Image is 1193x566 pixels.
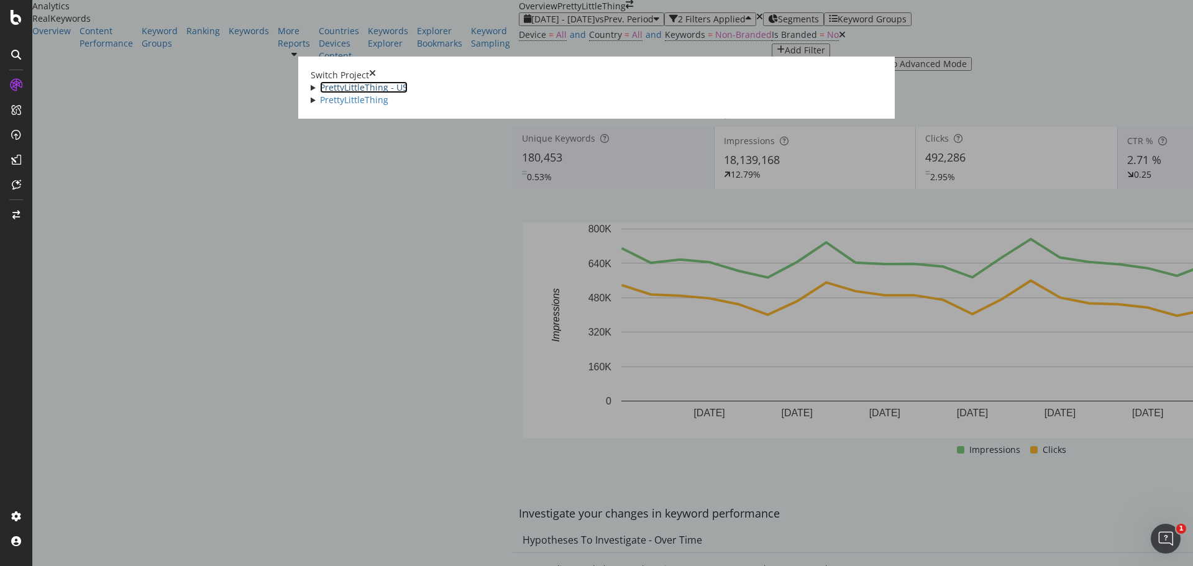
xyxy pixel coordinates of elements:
[311,69,369,81] div: Switch Project
[369,69,376,81] div: times
[311,94,882,106] summary: PrettyLittleThing
[320,81,408,93] a: PrettyLittleThing - US
[1151,524,1181,554] iframe: Intercom live chat
[298,57,895,119] div: modal
[311,81,882,94] summary: PrettyLittleThing - US
[1176,524,1186,534] span: 1
[320,94,388,106] a: PrettyLittleThing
